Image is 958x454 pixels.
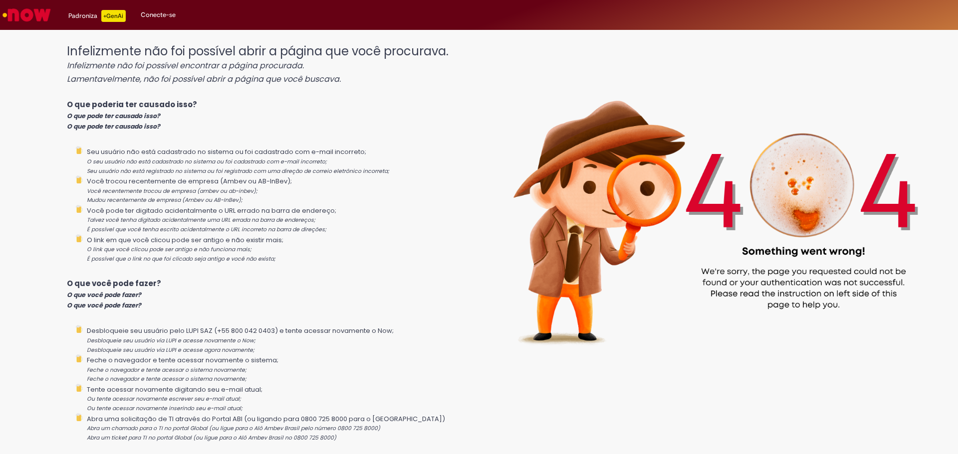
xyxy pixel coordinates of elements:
[87,326,394,335] font: Desbloqueie seu usuário pelo LUPI SAZ (+55 800 042 0403) e tente acessar novamente o Now;
[87,176,292,186] font: Você trocou recentemente de empresa (Ambev ou AB-InBev);
[103,12,123,20] font: +GenAi
[87,226,326,233] font: É possível que você tenha escrito acidentalmente o URL incorreto na barra de direções;
[67,60,304,71] font: Infelizmente não foi possível encontrar a página procurada.
[87,187,257,195] font: Você recentemente trocou de empresa (ambev ou ab-inbev);
[87,385,262,394] font: Tente acessar novamente digitando seu e-mail atual;
[87,366,246,374] font: Feche o navegador e tente acessar o sistema novamente;
[1,5,52,25] img: Serviço agora
[87,355,278,365] font: Feche o navegador e tente acessar novamente o sistema;
[87,434,336,442] font: Abra um ticket para TI no portal Global (ou ligue para o Alô Ambev Brasil no 0800 725 8000)
[67,73,341,85] font: Lamentavelmente, não foi possível abrir a página que você buscava.
[87,196,242,204] font: Mudou recentemente de empresa (Ambev ou AB-InBev);
[68,11,97,20] font: Padroniza
[67,301,141,309] font: O que você pode fazer?
[87,246,251,253] font: O link que você clicou pode ser antigo e não funciona mais;
[67,112,160,120] font: O que pode ter causado isso?
[87,414,445,424] font: Abra uma solicitação de TI através do Portal ABI (ou ligando para 0800 725 8000 para o [GEOGRAPHI...
[87,425,380,432] font: Abra um chamado para o TI no portal Global (ou ligue para o Alô Ambev Brasil pelo número 0800 725...
[87,375,246,383] font: Feche o navegador e tente acessar o sistema novamente;
[141,10,176,19] font: Conecte-se
[87,255,275,263] font: É possível que o link no que foi clicado seja antigo e você não exista;
[87,158,327,165] font: O seu usuário não está cadastrado no sistema ou foi cadastrado com e-mail incorreto;
[87,395,241,403] font: Ou tente acessar novamente escrever seu e-mail atual;
[67,278,161,289] font: O que você pode fazer?
[67,99,197,110] font: O que poderia ter causado isso?
[67,291,141,299] font: O que você pode fazer?
[87,206,336,215] font: Você pode ter digitado acidentalmente o URL errado na barra de endereço;
[67,43,449,59] font: Infelizmente não foi possível abrir a página que você procurava.
[87,216,315,224] font: Talvez você tenha digitado acidentalmente uma URL errada na barra de endereços;
[87,337,255,344] font: Desbloqueie seu usuário via LUPI e acesse novamente o Now;
[87,147,366,156] font: Seu usuário não está cadastrado no sistema ou foi cadastrado com e-mail incorreto;
[87,346,254,354] font: Desbloqueie seu usuário via LUPI e acesse agora novamente;
[87,167,389,175] font: Seu usuário não está registrado no sistema ou foi registrado com uma direção de correio eletrônic...
[87,405,242,412] font: Ou tente acessar novamente inserindo seu e-mail atual;
[468,35,958,376] img: 404_ambev_new.png
[87,235,283,245] font: O link em que você clicou pode ser antigo e não existir mais;
[67,122,160,131] font: O que pode ter causado isso?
